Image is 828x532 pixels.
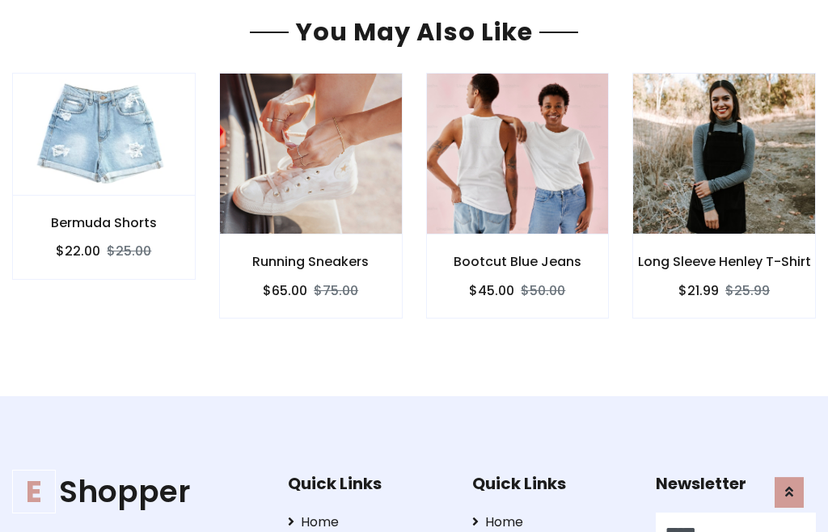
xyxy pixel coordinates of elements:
[56,243,100,259] h6: $22.00
[469,283,514,298] h6: $45.00
[521,281,565,300] del: $50.00
[633,254,815,269] h6: Long Sleeve Henley T-Shirt
[678,283,719,298] h6: $21.99
[426,73,610,318] a: Bootcut Blue Jeans $45.00$50.00
[472,474,632,493] h5: Quick Links
[263,283,307,298] h6: $65.00
[656,474,816,493] h5: Newsletter
[472,513,632,532] a: Home
[725,281,770,300] del: $25.99
[12,73,196,279] a: Bermuda Shorts $22.00$25.00
[289,15,539,49] span: You May Also Like
[314,281,358,300] del: $75.00
[107,242,151,260] del: $25.00
[632,73,816,318] a: Long Sleeve Henley T-Shirt $21.99$25.99
[220,254,402,269] h6: Running Sneakers
[12,470,56,513] span: E
[288,513,448,532] a: Home
[13,215,195,230] h6: Bermuda Shorts
[219,73,403,318] a: Running Sneakers $65.00$75.00
[12,474,263,510] h1: Shopper
[288,474,448,493] h5: Quick Links
[427,254,609,269] h6: Bootcut Blue Jeans
[12,474,263,510] a: EShopper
